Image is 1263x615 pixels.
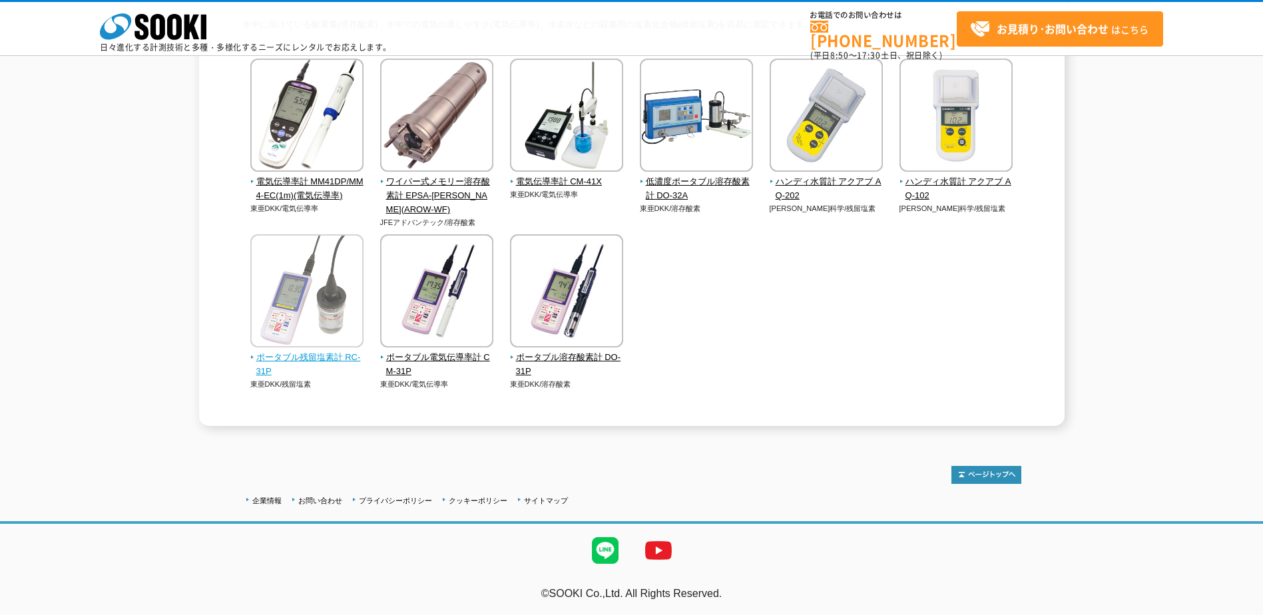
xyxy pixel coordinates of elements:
img: ポータブル電気伝導率計 CM-31P [380,234,493,351]
span: 電気伝導率計 MM41DP/MM4-EC(1m)(電気伝導率) [250,175,364,203]
a: ハンディ水質計 アクアブ AQ-202 [770,162,884,202]
span: ハンディ水質計 アクアブ AQ-202 [770,175,884,203]
a: ポータブル残留塩素計 RC-31P [250,338,364,378]
span: ポータブル電気伝導率計 CM-31P [380,351,494,379]
p: 東亜DKK/電気伝導率 [380,379,494,390]
a: プライバシーポリシー [359,497,432,505]
p: 東亜DKK/電気伝導率 [250,203,364,214]
span: ハンディ水質計 アクアブ AQ-102 [899,175,1013,203]
a: ポータブル溶存酸素計 DO-31P [510,338,624,378]
img: LINE [579,524,632,577]
p: 日々進化する計測技術と多種・多様化するニーズにレンタルでお応えします。 [100,43,391,51]
span: ポータブル溶存酸素計 DO-31P [510,351,624,379]
a: ハンディ水質計 アクアブ AQ-102 [899,162,1013,202]
p: 東亜DKK/溶存酸素 [640,203,754,214]
a: ワイパー式メモリー溶存酸素計 EPSA-[PERSON_NAME](AROW-WF) [380,162,494,216]
p: 東亜DKK/電気伝導率 [510,189,624,200]
p: 東亜DKK/残留塩素 [250,379,364,390]
img: ポータブル残留塩素計 RC-31P [250,234,364,351]
a: お問い合わせ [298,497,342,505]
a: ポータブル電気伝導率計 CM-31P [380,338,494,378]
a: [PHONE_NUMBER] [810,21,957,48]
span: お電話でのお問い合わせは [810,11,957,19]
span: はこちら [970,19,1148,39]
img: YouTube [632,524,685,577]
span: 8:50 [830,49,849,61]
span: ポータブル残留塩素計 RC-31P [250,351,364,379]
img: ポータブル溶存酸素計 DO-31P [510,234,623,351]
p: JFEアドバンテック/溶存酸素 [380,217,494,228]
a: お見積り･お問い合わせはこちら [957,11,1163,47]
a: 低濃度ポータブル溶存酸素計 DO-32A [640,162,754,202]
img: 電気伝導率計 MM41DP/MM4-EC(1m)(電気伝導率) [250,59,364,175]
img: 低濃度ポータブル溶存酸素計 DO-32A [640,59,753,175]
a: 電気伝導率計 CM-41X [510,162,624,189]
img: トップページへ [951,466,1021,484]
a: サイトマップ [524,497,568,505]
p: [PERSON_NAME]科学/残留塩素 [770,203,884,214]
a: 企業情報 [252,497,282,505]
strong: お見積り･お問い合わせ [997,21,1109,37]
img: ハンディ水質計 アクアブ AQ-202 [770,59,883,175]
span: 17:30 [857,49,881,61]
img: 電気伝導率計 CM-41X [510,59,623,175]
img: ワイパー式メモリー溶存酸素計 EPSA-RINKO(AROW-WF) [380,59,493,175]
a: テストMail [1212,602,1263,613]
img: ハンディ水質計 アクアブ AQ-102 [899,59,1013,175]
span: 低濃度ポータブル溶存酸素計 DO-32A [640,175,754,203]
span: 電気伝導率計 CM-41X [510,175,624,189]
p: [PERSON_NAME]科学/残留塩素 [899,203,1013,214]
span: ワイパー式メモリー溶存酸素計 EPSA-[PERSON_NAME](AROW-WF) [380,175,494,216]
span: (平日 ～ 土日、祝日除く) [810,49,942,61]
a: 電気伝導率計 MM41DP/MM4-EC(1m)(電気伝導率) [250,162,364,202]
a: クッキーポリシー [449,497,507,505]
p: 東亜DKK/溶存酸素 [510,379,624,390]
